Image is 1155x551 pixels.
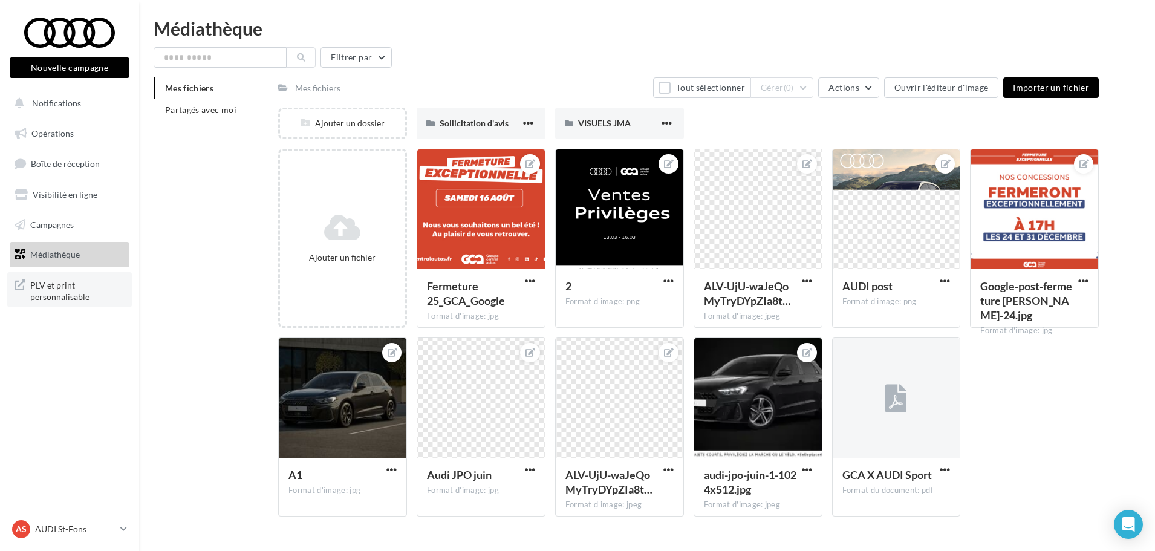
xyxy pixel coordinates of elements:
[1114,510,1143,539] div: Open Intercom Messenger
[1013,82,1089,93] span: Importer un fichier
[165,83,213,93] span: Mes fichiers
[842,468,932,481] span: GCA X AUDI Sport
[154,19,1140,37] div: Médiathèque
[16,523,27,535] span: AS
[750,77,814,98] button: Gérer(0)
[7,121,132,146] a: Opérations
[7,272,132,308] a: PLV et print personnalisable
[295,82,340,94] div: Mes fichiers
[31,128,74,139] span: Opérations
[7,151,132,177] a: Boîte de réception
[828,82,859,93] span: Actions
[30,249,80,259] span: Médiathèque
[565,500,674,510] div: Format d'image: jpeg
[427,485,535,496] div: Format d'image: jpg
[818,77,879,98] button: Actions
[33,189,97,200] span: Visibilité en ligne
[842,279,893,293] span: AUDI post
[704,468,796,496] span: audi-jpo-juin-1-1024x512.jpg
[165,105,236,115] span: Partagés avec moi
[427,468,492,481] span: Audi JPO juin
[704,311,812,322] div: Format d'image: jpeg
[30,277,125,303] span: PLV et print personnalisable
[578,118,631,128] span: VISUELS JMA
[280,117,405,129] div: Ajouter un dossier
[565,279,571,293] span: 2
[704,279,791,307] span: ALV-UjU-waJeQoMyTryDYpZIa8tGZCGazk_kpMhgMPZyTfu0CfByvu4n
[7,212,132,238] a: Campagnes
[285,252,400,264] div: Ajouter un fichier
[30,219,74,229] span: Campagnes
[7,91,127,116] button: Notifications
[31,158,100,169] span: Boîte de réception
[10,57,129,78] button: Nouvelle campagne
[7,242,132,267] a: Médiathèque
[427,279,505,307] span: Fermeture 25_GCA_Google
[10,518,129,541] a: AS AUDI St-Fons
[35,523,115,535] p: AUDI St-Fons
[784,83,794,93] span: (0)
[980,325,1088,336] div: Format d'image: jpg
[980,279,1072,322] span: Google-post-fermeture noel-24.jpg
[288,468,302,481] span: A1
[1003,77,1099,98] button: Importer un fichier
[653,77,750,98] button: Tout sélectionner
[884,77,998,98] button: Ouvrir l'éditeur d'image
[320,47,392,68] button: Filtrer par
[842,296,951,307] div: Format d'image: png
[32,98,81,108] span: Notifications
[288,485,397,496] div: Format d'image: jpg
[7,182,132,207] a: Visibilité en ligne
[565,296,674,307] div: Format d'image: png
[842,485,951,496] div: Format du document: pdf
[427,311,535,322] div: Format d'image: jpg
[440,118,509,128] span: Sollicitation d'avis
[565,468,652,496] span: ALV-UjU-waJeQoMyTryDYpZIa8tGZCGazk_kpMhgMPZyTfu0CfByvu4n
[704,500,812,510] div: Format d'image: jpeg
